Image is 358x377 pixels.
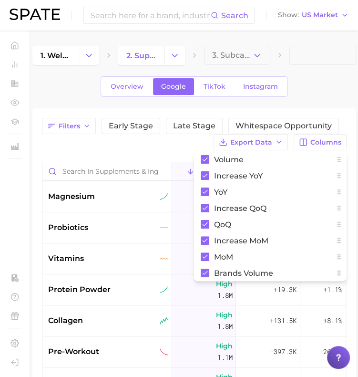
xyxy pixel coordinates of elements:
[161,83,186,91] span: Google
[302,12,338,18] span: US Market
[270,315,297,326] span: +131.5k
[214,204,266,212] span: increase QoQ
[160,193,168,201] img: sustained riser
[194,151,347,281] div: Columns
[118,46,164,65] a: 2. supplements & ingestibles
[164,46,185,65] button: Change Category
[173,122,215,130] span: Late Stage
[235,78,286,95] a: Instagram
[214,134,288,150] button: Export Data
[160,255,168,263] img: seasonal flat
[41,51,71,60] span: 1. wellness
[42,118,96,134] button: Filters
[160,348,168,356] img: sustained decliner
[214,237,268,245] span: increase MoM
[214,253,233,261] span: MoM
[217,290,232,301] span: 1.8m
[79,46,99,65] button: Change Category
[59,122,80,130] span: Filters
[48,253,84,264] span: vitamins
[48,222,88,233] span: probiotics
[214,188,227,196] span: YoY
[111,83,143,91] span: Overview
[230,138,272,147] span: Export Data
[215,309,232,321] span: High
[319,346,342,357] span: -26.5%
[323,284,342,295] span: +1.1%
[102,78,152,95] a: Overview
[90,7,211,23] input: Search here for a brand, industry, or ingredient
[204,46,271,65] button: 3. Subcategory
[214,269,273,277] span: Brands Volume
[48,191,95,202] span: magnesium
[310,138,341,147] span: Columns
[160,286,168,294] img: sustained riser
[235,122,332,130] span: Whitespace Opportunity
[243,83,278,91] span: Instagram
[42,162,172,180] input: Search in supplements & ingestibles
[214,172,263,180] span: increase YoY
[8,355,22,369] a: Log out. Currently logged in with e-mail pquiroz@maryruths.com.
[274,284,297,295] span: +19.3k
[172,162,236,181] button: Volume
[10,9,60,20] img: SPATE
[153,78,194,95] a: Google
[221,11,248,20] span: Search
[214,220,231,229] span: QoQ
[215,278,232,290] span: High
[217,321,232,332] span: 1.8m
[48,315,83,326] span: collagen
[32,46,79,65] a: 1. wellness
[215,340,232,352] span: High
[48,284,111,295] span: protein powder
[195,78,234,95] a: TikTok
[126,51,156,60] span: 2. supplements & ingestibles
[109,122,153,130] span: Early Stage
[276,9,351,21] button: ShowUS Market
[270,346,297,357] span: -397.3k
[294,134,347,150] button: Columns
[48,346,99,357] span: pre-workout
[212,51,253,60] span: 3. Subcategory
[323,315,342,326] span: +8.1%
[278,12,299,18] span: Show
[160,224,168,232] img: flat
[204,83,225,91] span: TikTok
[160,317,168,325] img: seasonal riser
[214,156,244,164] span: Volume
[217,352,232,363] span: 1.1m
